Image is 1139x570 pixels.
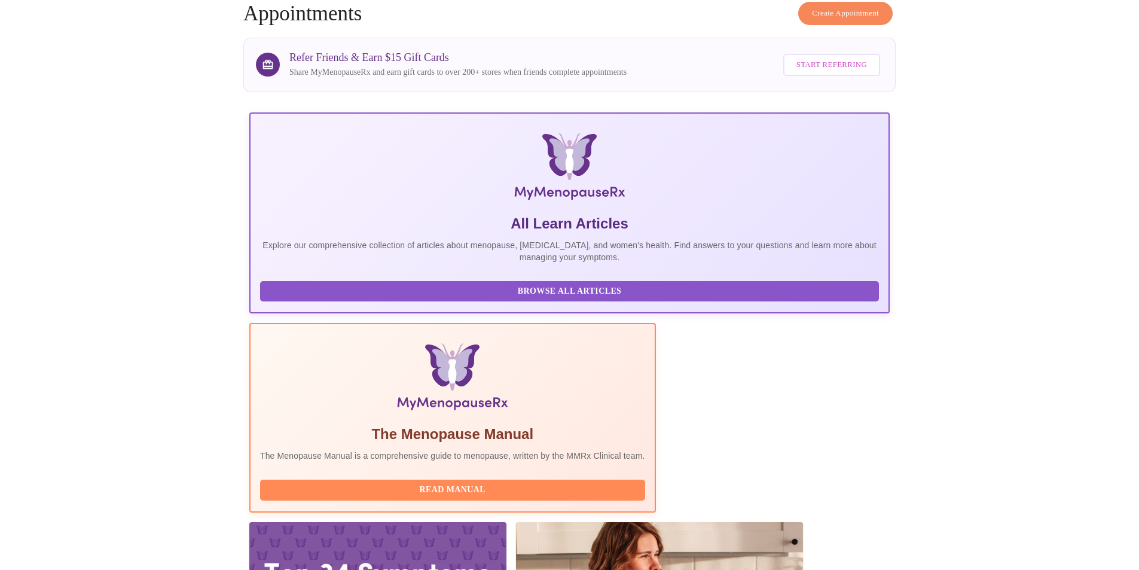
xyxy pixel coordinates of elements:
button: Start Referring [783,54,880,76]
img: Menopause Manual [321,343,584,415]
button: Read Manual [260,480,645,501]
h3: Refer Friends & Earn $15 Gift Cards [289,51,627,64]
p: Share MyMenopauseRx and earn gift cards to over 200+ stores when friends complete appointments [289,66,627,78]
a: Read Manual [260,484,648,494]
img: MyMenopauseRx Logo [356,133,783,205]
a: Browse All Articles [260,285,882,295]
p: Explore our comprehensive collection of articles about menopause, [MEDICAL_DATA], and women's hea... [260,239,879,263]
button: Create Appointment [798,2,893,25]
span: Start Referring [796,58,867,72]
span: Create Appointment [812,7,879,20]
p: The Menopause Manual is a comprehensive guide to menopause, written by the MMRx Clinical team. [260,450,645,462]
a: Start Referring [780,48,883,82]
span: Read Manual [272,483,633,498]
span: Browse All Articles [272,284,867,299]
h5: All Learn Articles [260,214,879,233]
h4: Appointments [243,2,896,26]
button: Browse All Articles [260,281,879,302]
h5: The Menopause Manual [260,425,645,444]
